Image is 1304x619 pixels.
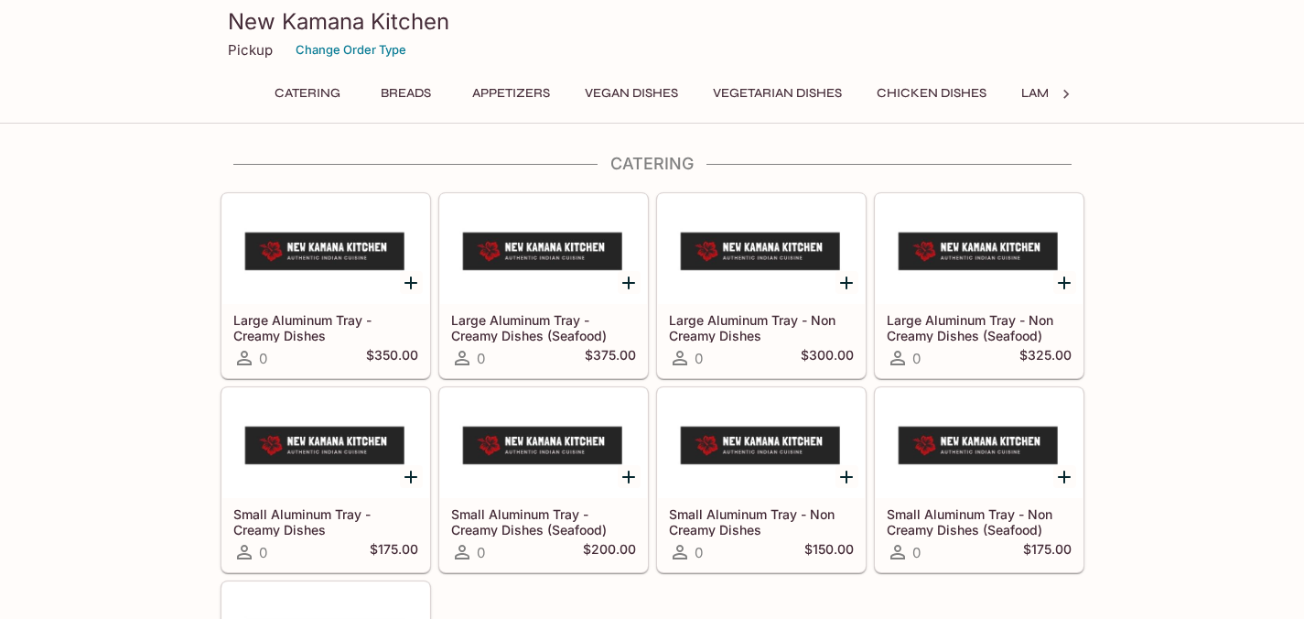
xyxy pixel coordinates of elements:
[462,81,560,106] button: Appetizers
[658,194,865,304] div: Large Aluminum Tray - Non Creamy Dishes
[222,194,429,304] div: Large Aluminum Tray - Creamy Dishes
[440,194,647,304] div: Large Aluminum Tray - Creamy Dishes (Seafood)
[451,312,636,342] h5: Large Aluminum Tray - Creamy Dishes (Seafood)
[618,271,641,294] button: Add Large Aluminum Tray - Creamy Dishes (Seafood)
[695,350,703,367] span: 0
[887,506,1072,537] h5: Small Aluminum Tray - Non Creamy Dishes (Seafood)
[575,81,688,106] button: Vegan Dishes
[583,541,636,563] h5: $200.00
[658,388,865,498] div: Small Aluminum Tray - Non Creamy Dishes
[1053,465,1076,488] button: Add Small Aluminum Tray - Non Creamy Dishes (Seafood)
[365,81,447,106] button: Breads
[835,271,858,294] button: Add Large Aluminum Tray - Non Creamy Dishes
[221,387,430,572] a: Small Aluminum Tray - Creamy Dishes0$175.00
[440,388,647,498] div: Small Aluminum Tray - Creamy Dishes (Seafood)
[867,81,997,106] button: Chicken Dishes
[669,312,854,342] h5: Large Aluminum Tray - Non Creamy Dishes
[695,544,703,561] span: 0
[887,312,1072,342] h5: Large Aluminum Tray - Non Creamy Dishes (Seafood)
[1023,541,1072,563] h5: $175.00
[1053,271,1076,294] button: Add Large Aluminum Tray - Non Creamy Dishes (Seafood)
[477,350,485,367] span: 0
[875,387,1083,572] a: Small Aluminum Tray - Non Creamy Dishes (Seafood)0$175.00
[228,41,273,59] p: Pickup
[221,154,1084,174] h4: Catering
[264,81,350,106] button: Catering
[657,193,866,378] a: Large Aluminum Tray - Non Creamy Dishes0$300.00
[222,388,429,498] div: Small Aluminum Tray - Creamy Dishes
[876,194,1083,304] div: Large Aluminum Tray - Non Creamy Dishes (Seafood)
[287,36,415,64] button: Change Order Type
[804,541,854,563] h5: $150.00
[439,193,648,378] a: Large Aluminum Tray - Creamy Dishes (Seafood)0$375.00
[233,506,418,537] h5: Small Aluminum Tray - Creamy Dishes
[669,506,854,537] h5: Small Aluminum Tray - Non Creamy Dishes
[233,312,418,342] h5: Large Aluminum Tray - Creamy Dishes
[657,387,866,572] a: Small Aluminum Tray - Non Creamy Dishes0$150.00
[618,465,641,488] button: Add Small Aluminum Tray - Creamy Dishes (Seafood)
[370,541,418,563] h5: $175.00
[451,506,636,537] h5: Small Aluminum Tray - Creamy Dishes (Seafood)
[477,544,485,561] span: 0
[259,350,267,367] span: 0
[259,544,267,561] span: 0
[1019,347,1072,369] h5: $325.00
[835,465,858,488] button: Add Small Aluminum Tray - Non Creamy Dishes
[912,350,921,367] span: 0
[400,465,423,488] button: Add Small Aluminum Tray - Creamy Dishes
[221,193,430,378] a: Large Aluminum Tray - Creamy Dishes0$350.00
[875,193,1083,378] a: Large Aluminum Tray - Non Creamy Dishes (Seafood)0$325.00
[703,81,852,106] button: Vegetarian Dishes
[1011,81,1115,106] button: Lamb Dishes
[801,347,854,369] h5: $300.00
[366,347,418,369] h5: $350.00
[400,271,423,294] button: Add Large Aluminum Tray - Creamy Dishes
[876,388,1083,498] div: Small Aluminum Tray - Non Creamy Dishes (Seafood)
[585,347,636,369] h5: $375.00
[912,544,921,561] span: 0
[439,387,648,572] a: Small Aluminum Tray - Creamy Dishes (Seafood)0$200.00
[228,7,1077,36] h3: New Kamana Kitchen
